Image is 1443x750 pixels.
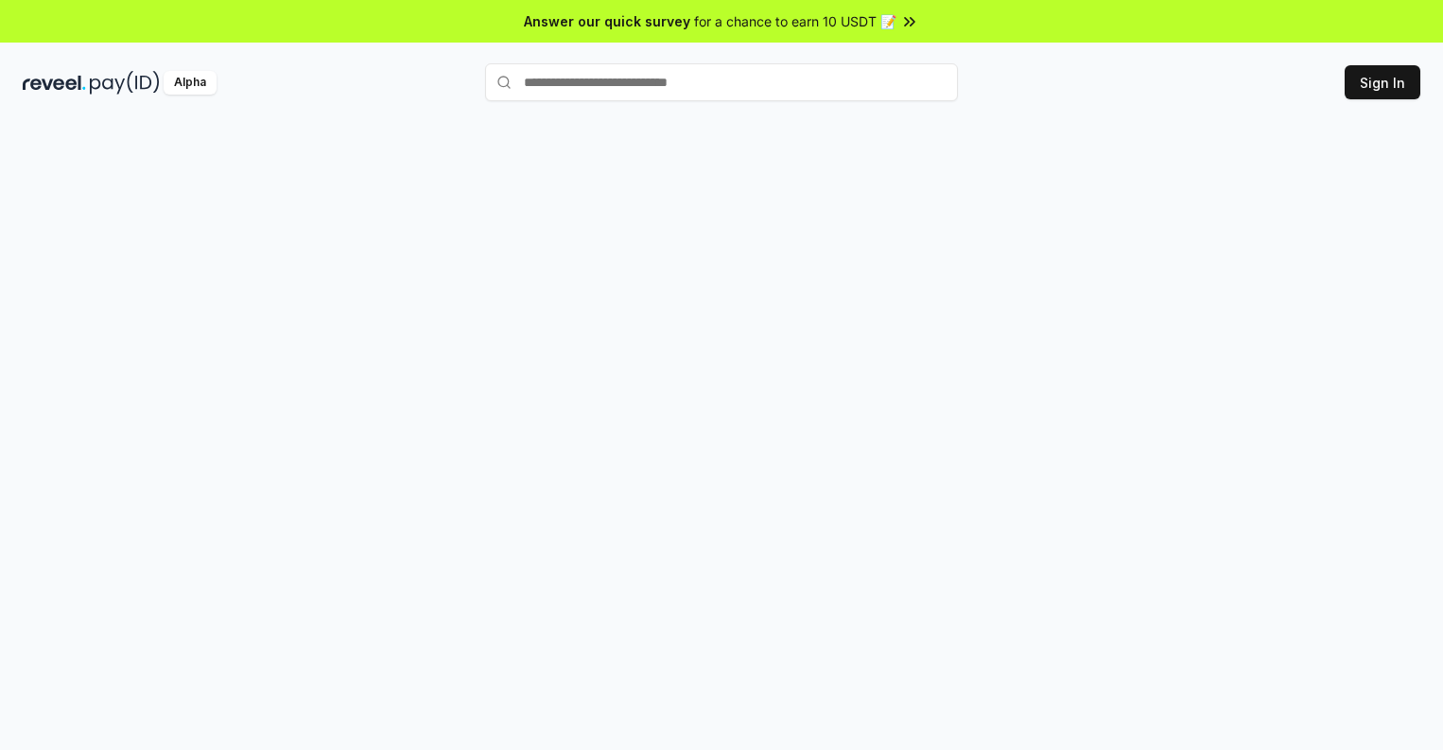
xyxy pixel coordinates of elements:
[90,71,160,95] img: pay_id
[23,71,86,95] img: reveel_dark
[1345,65,1420,99] button: Sign In
[164,71,217,95] div: Alpha
[524,11,690,31] span: Answer our quick survey
[694,11,896,31] span: for a chance to earn 10 USDT 📝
